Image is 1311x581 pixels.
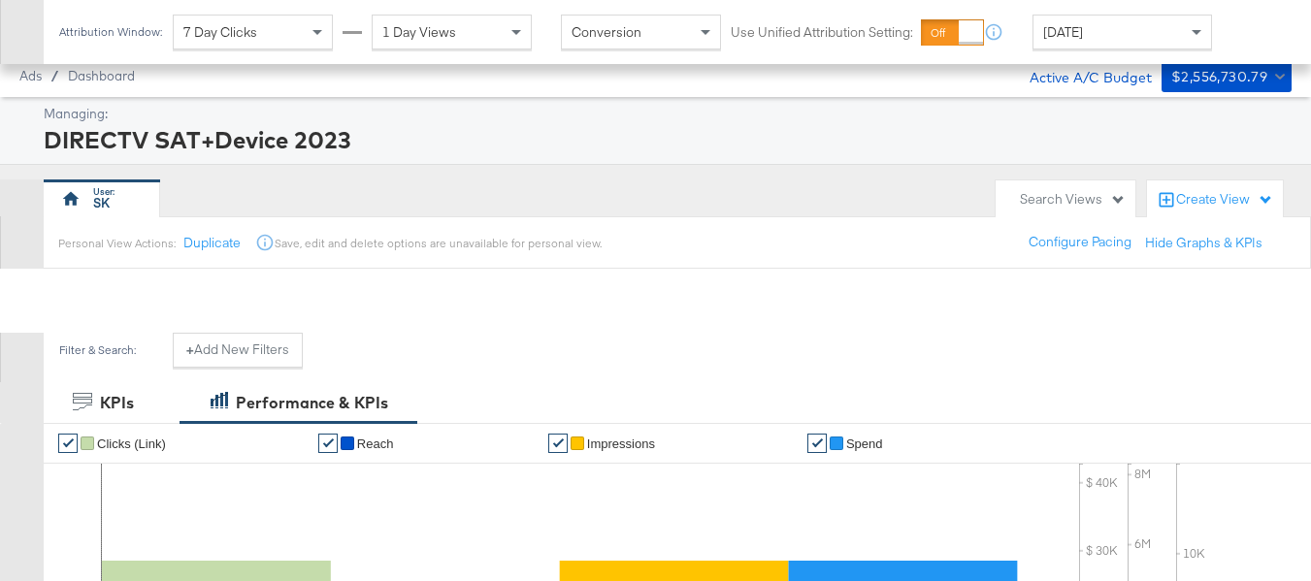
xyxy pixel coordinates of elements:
[1162,61,1292,92] button: $2,556,730.79
[587,436,655,451] span: Impressions
[186,340,194,359] strong: +
[58,343,137,357] div: Filter & Search:
[275,236,602,251] div: Save, edit and delete options are unavailable for personal view.
[1176,190,1273,210] div: Create View
[807,434,827,453] a: ✔
[42,68,68,83] span: /
[173,333,303,368] button: +Add New Filters
[1009,61,1152,90] div: Active A/C Budget
[572,23,641,41] span: Conversion
[1145,234,1262,252] button: Hide Graphs & KPIs
[731,23,913,42] label: Use Unified Attribution Setting:
[236,392,388,414] div: Performance & KPIs
[1015,225,1145,260] button: Configure Pacing
[357,436,394,451] span: Reach
[58,434,78,453] a: ✔
[93,194,110,212] div: SK
[68,68,135,83] a: Dashboard
[318,434,338,453] a: ✔
[1171,65,1267,89] div: $2,556,730.79
[19,68,42,83] span: Ads
[97,436,166,451] span: Clicks (Link)
[44,105,1287,123] div: Managing:
[548,434,568,453] a: ✔
[382,23,456,41] span: 1 Day Views
[100,392,134,414] div: KPIs
[1043,23,1083,41] span: [DATE]
[58,25,163,39] div: Attribution Window:
[44,123,1287,156] div: DIRECTV SAT+Device 2023
[58,236,176,251] div: Personal View Actions:
[183,234,241,252] button: Duplicate
[1020,190,1126,209] div: Search Views
[183,23,257,41] span: 7 Day Clicks
[846,436,883,451] span: Spend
